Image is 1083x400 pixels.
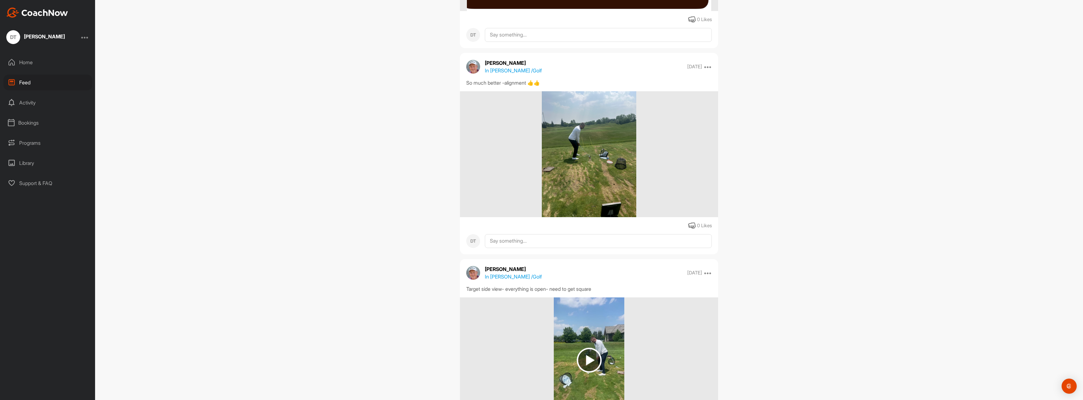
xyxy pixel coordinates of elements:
div: Target side view- everything is open- need to get square [466,285,712,293]
p: [PERSON_NAME] [485,265,542,273]
p: In [PERSON_NAME] / Golf [485,67,542,74]
div: Library [3,155,92,171]
div: Activity [3,95,92,110]
div: Support & FAQ [3,175,92,191]
div: So much better -alignment 👍👍 [466,79,712,87]
img: avatar [466,266,480,280]
div: 0 Likes [697,16,712,23]
p: [DATE] [687,64,702,70]
div: Open Intercom Messenger [1062,379,1077,394]
div: [PERSON_NAME] [24,34,65,39]
img: media [542,91,636,217]
p: [DATE] [687,270,702,276]
div: 0 Likes [697,222,712,229]
div: DT [466,234,480,248]
img: play [577,348,602,373]
p: [PERSON_NAME] [485,59,542,67]
div: Bookings [3,115,92,131]
img: CoachNow [6,8,68,18]
div: DT [466,28,480,42]
div: DT [6,30,20,44]
div: Home [3,54,92,70]
p: In [PERSON_NAME] / Golf [485,273,542,280]
div: Feed [3,75,92,90]
img: avatar [466,60,480,74]
div: Programs [3,135,92,151]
